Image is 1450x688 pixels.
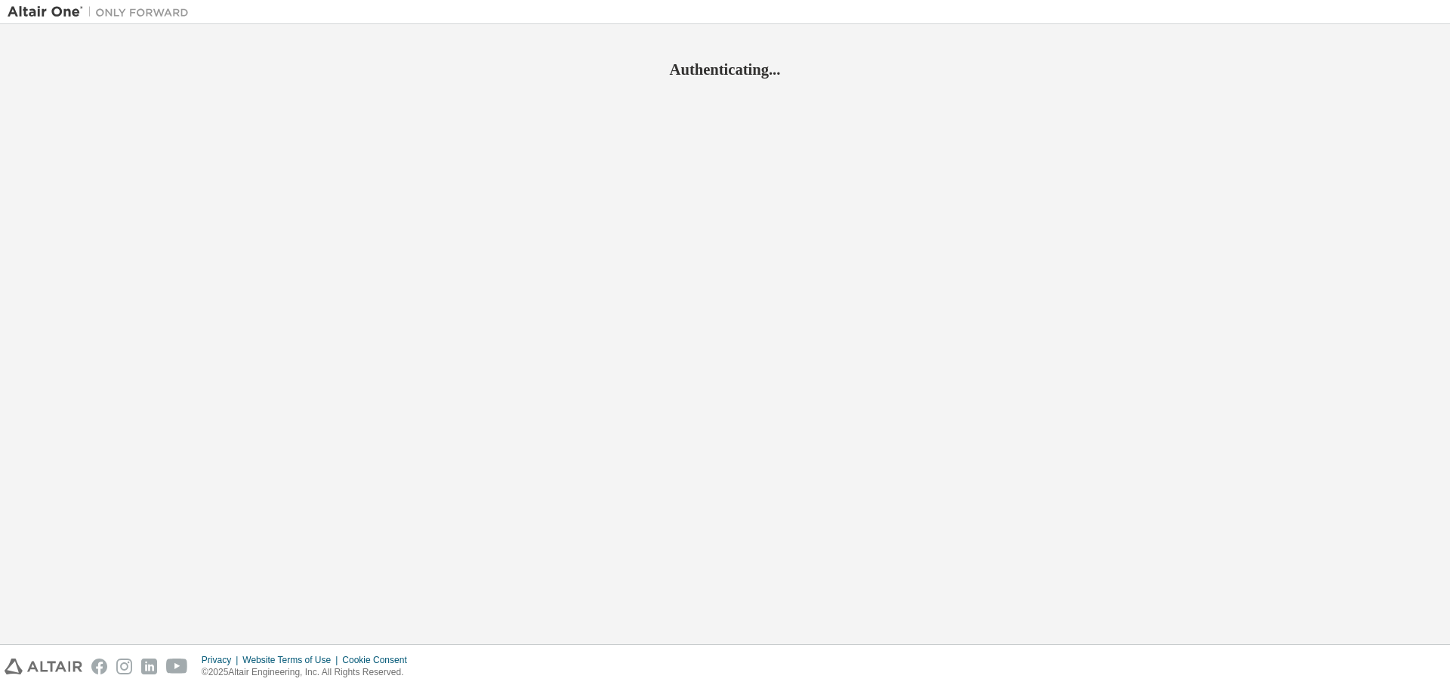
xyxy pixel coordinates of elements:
div: Website Terms of Use [242,654,342,666]
img: youtube.svg [166,659,188,674]
img: Altair One [8,5,196,20]
img: instagram.svg [116,659,132,674]
img: linkedin.svg [141,659,157,674]
h2: Authenticating... [8,60,1442,79]
img: altair_logo.svg [5,659,82,674]
div: Cookie Consent [342,654,415,666]
div: Privacy [202,654,242,666]
p: © 2025 Altair Engineering, Inc. All Rights Reserved. [202,666,416,679]
img: facebook.svg [91,659,107,674]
